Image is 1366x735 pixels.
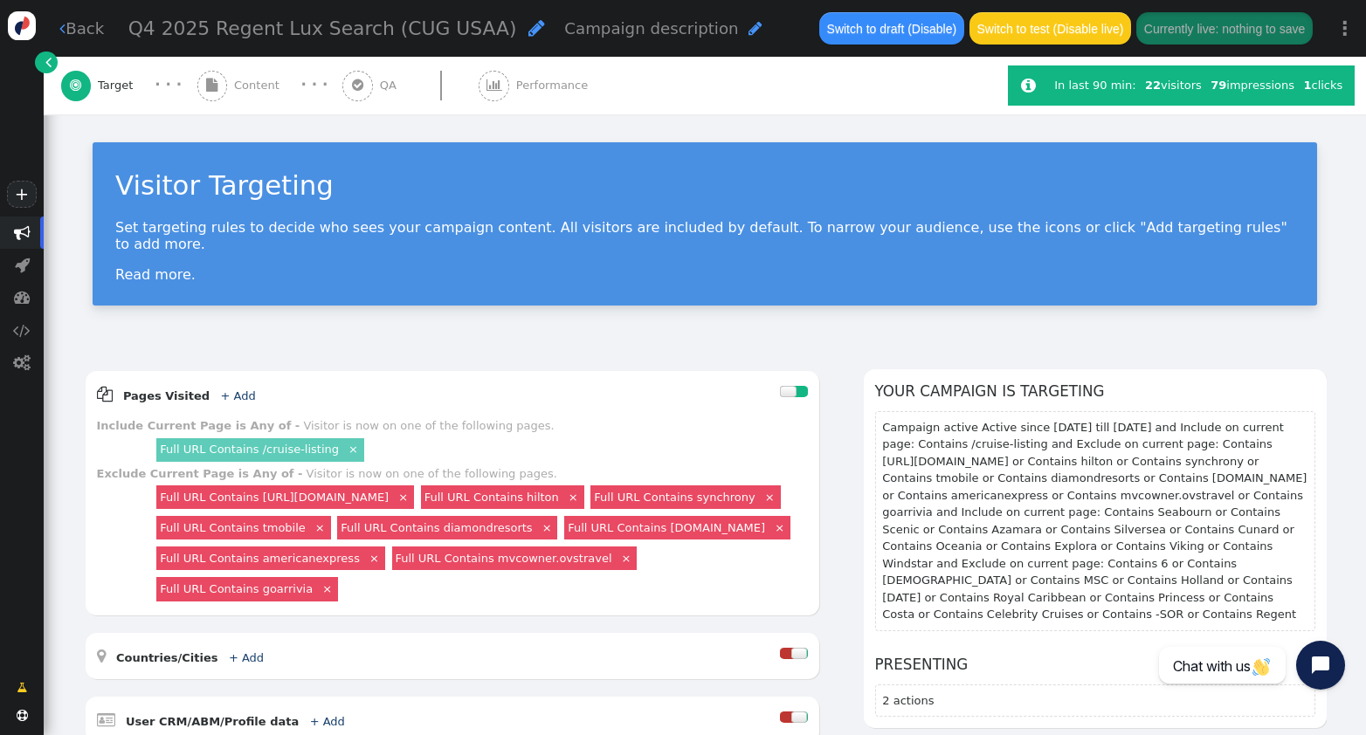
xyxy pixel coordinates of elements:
[160,582,313,595] a: Full URL Contains goarrivia
[819,12,963,44] button: Switch to draft (Disable)
[619,550,634,565] a: ×
[1303,79,1311,92] b: 1
[14,289,31,306] span: 
[115,266,196,283] a: Read more.
[1211,79,1294,92] span: impressions
[116,651,218,664] b: Countries/Cities
[310,715,345,728] a: + Add
[424,491,559,504] a: Full URL Contains hilton
[772,519,787,534] a: ×
[97,389,282,402] a:  Pages Visited + Add
[97,419,300,432] b: Include Current Page is Any of -
[380,77,404,94] span: QA
[17,710,28,721] span: 
[341,521,532,534] a: Full URL Contains diamondresorts
[15,257,30,273] span: 
[97,711,115,728] span: 
[1145,79,1161,92] b: 22
[303,419,554,432] div: Visitor is now on one of the following pages.
[160,443,339,456] a: Full URL Contains /cruise-listing
[229,651,264,664] a: + Add
[234,77,286,94] span: Content
[123,389,210,402] b: Pages Visited
[882,694,934,707] span: 2 actions
[320,580,335,595] a: ×
[875,654,1315,676] h6: Presenting
[528,18,545,38] span: 
[564,19,738,38] span: Campaign description
[1211,79,1226,92] b: 79
[97,467,303,480] b: Exclude Current Page is Any of -
[160,552,360,565] a: Full URL Contains americanexpress
[13,354,31,371] span: 
[352,79,363,92] span: 
[749,20,762,37] span: 
[160,491,389,504] a: Full URL Contains [URL][DOMAIN_NAME]
[1303,79,1342,92] span: clicks
[486,79,502,92] span: 
[115,219,1294,252] p: Set targeting rules to decide who sees your campaign content. All visitors are included by defaul...
[307,467,557,480] div: Visitor is now on one of the following pages.
[61,57,197,114] a:  Target · · ·
[1136,12,1312,44] button: Currently live: nothing to save
[1141,77,1206,94] div: visitors
[155,74,182,96] div: · · ·
[97,386,113,402] span: 
[875,381,1315,402] h6: Your campaign is targeting
[97,715,371,728] a:  User CRM/ABM/Profile data + Add
[98,77,140,94] span: Target
[342,57,479,114] a:  QA
[126,715,299,728] b: User CRM/ABM/Profile data
[300,74,328,96] div: · · ·
[5,673,38,703] a: 
[59,20,66,37] span: 
[1021,77,1036,94] span: 
[516,77,595,94] span: Performance
[540,519,555,534] a: ×
[97,651,291,664] a:  Countries/Cities + Add
[8,11,37,40] img: logo-icon.svg
[17,679,27,697] span: 
[566,489,581,504] a: ×
[594,491,755,504] a: Full URL Contains synchrony
[875,411,1315,631] section: Campaign active Active since [DATE] till [DATE] and Include on current page: Contains /cruise-lis...
[45,53,52,71] span: 
[35,52,57,73] a: 
[7,181,37,208] a: +
[160,521,306,534] a: Full URL Contains tmobile
[367,550,382,565] a: ×
[969,12,1131,44] button: Switch to test (Disable live)
[197,57,343,114] a:  Content · · ·
[128,17,517,39] span: Q4 2025 Regent Lux Search (CUG USAA)
[59,17,104,40] a: Back
[70,79,81,92] span: 
[762,489,777,504] a: ×
[396,489,410,504] a: ×
[1054,77,1141,94] div: In last 90 min:
[395,552,611,565] a: Full URL Contains mvcowner.ovstravel
[313,519,328,534] a: ×
[568,521,765,534] a: Full URL Contains [DOMAIN_NAME]
[206,79,217,92] span: 
[346,441,361,456] a: ×
[115,165,1294,205] div: Visitor Targeting
[479,57,624,114] a:  Performance
[97,648,106,664] span: 
[14,224,31,241] span: 
[220,389,255,402] a: + Add
[1324,3,1366,54] a: ⋮
[13,322,31,339] span: 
